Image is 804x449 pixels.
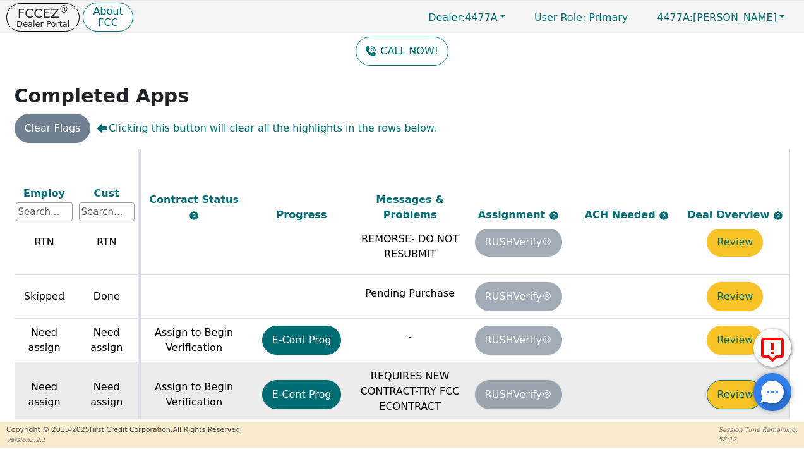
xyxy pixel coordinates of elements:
[707,228,763,257] button: Review
[16,202,73,221] input: Search...
[356,37,448,66] button: CALL NOW!
[149,194,239,206] span: Contract Status
[76,319,139,362] td: Need assign
[262,380,342,409] button: E-Cont Prog
[707,380,763,409] button: Review
[359,192,461,223] div: Messages & Problems
[753,329,791,367] button: Report Error to FCC
[707,282,763,311] button: Review
[657,11,693,23] span: 4477A:
[15,85,189,107] strong: Completed Apps
[13,210,76,275] td: RTN
[83,3,133,32] button: AboutFCC
[93,18,123,28] p: FCC
[6,425,242,436] p: Copyright © 2015- 2025 First Credit Corporation.
[6,3,80,32] button: FCCEZ®Dealer Portal
[97,121,436,136] span: Clicking this button will clear all the highlights in the rows below.
[359,369,461,414] p: REQUIRES NEW CONTRACT-TRY FCC ECONTRACT
[359,329,461,345] p: -
[76,362,139,427] td: Need assign
[719,425,798,434] p: Session Time Remaining:
[522,5,640,30] p: Primary
[6,435,242,445] p: Version 3.2.1
[13,362,76,427] td: Need assign
[139,319,248,362] td: Assign to Begin Verification
[251,207,353,223] div: Progress
[13,275,76,319] td: Skipped
[16,185,73,200] div: Employ
[262,326,342,355] button: E-Cont Prog
[139,362,248,427] td: Assign to Begin Verification
[415,8,519,27] button: Dealer:4477A
[93,6,123,16] p: About
[16,7,69,20] p: FCCEZ
[478,209,549,221] span: Assignment
[428,11,498,23] span: 4477A
[707,326,763,355] button: Review
[719,434,798,444] p: 58:12
[172,426,242,434] span: All Rights Reserved.
[359,286,461,301] p: Pending Purchase
[522,5,640,30] a: User Role: Primary
[79,185,135,200] div: Cust
[59,4,69,15] sup: ®
[13,319,76,362] td: Need assign
[657,11,777,23] span: [PERSON_NAME]
[534,11,585,23] span: User Role :
[585,209,659,221] span: ACH Needed
[15,114,91,143] button: Clear Flags
[359,216,461,262] p: CUSTOMER REMORSE- DO NOT RESUBMIT
[644,8,798,27] button: 4477A:[PERSON_NAME]
[687,209,783,221] span: Deal Overview
[79,202,135,221] input: Search...
[428,11,465,23] span: Dealer:
[16,20,69,28] p: Dealer Portal
[76,210,139,275] td: RTN
[76,275,139,319] td: Done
